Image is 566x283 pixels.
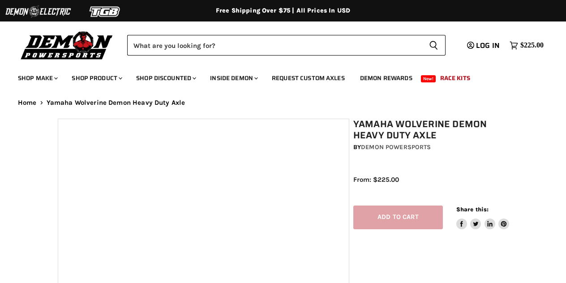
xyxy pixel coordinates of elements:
a: Demon Powersports [361,143,431,151]
span: Log in [476,40,500,51]
a: $225.00 [505,39,548,52]
a: Race Kits [433,69,477,87]
img: Demon Powersports [18,29,116,61]
a: Shop Make [11,69,63,87]
img: TGB Logo 2 [72,3,139,20]
span: New! [421,75,436,82]
span: Yamaha Wolverine Demon Heavy Duty Axle [47,99,185,107]
a: Home [18,99,37,107]
button: Search [422,35,446,56]
span: Share this: [456,206,489,213]
div: by [353,142,512,152]
aside: Share this: [456,206,510,229]
span: From: $225.00 [353,176,399,184]
a: Inside Demon [203,69,263,87]
a: Request Custom Axles [265,69,352,87]
img: Demon Electric Logo 2 [4,3,72,20]
ul: Main menu [11,65,541,87]
a: Shop Product [65,69,128,87]
form: Product [127,35,446,56]
a: Demon Rewards [353,69,419,87]
span: $225.00 [520,41,544,50]
input: Search [127,35,422,56]
a: Log in [463,42,505,50]
a: Shop Discounted [129,69,202,87]
h1: Yamaha Wolverine Demon Heavy Duty Axle [353,119,512,141]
